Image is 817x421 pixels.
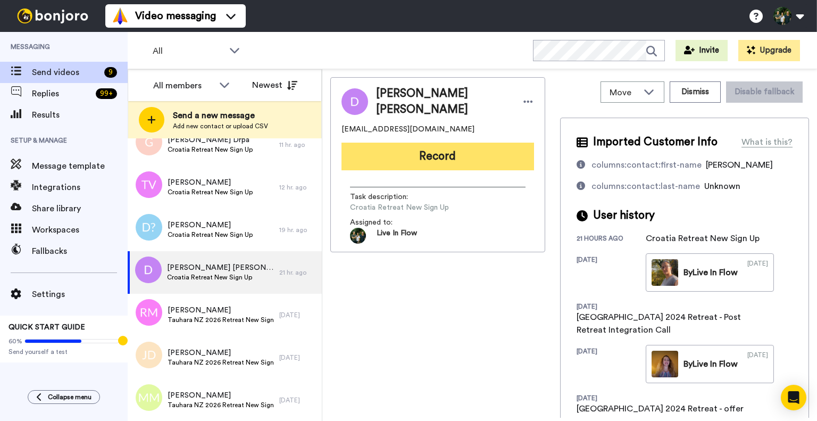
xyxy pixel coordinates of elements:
div: columns:contact:last-name [591,180,700,193]
span: Share library [32,202,128,215]
span: [PERSON_NAME] [168,348,274,358]
img: d.png [135,257,162,283]
span: Croatia Retreat New Sign Up [168,188,253,196]
div: [DATE] [279,353,316,362]
span: Settings [32,288,128,301]
span: Integrations [32,181,128,194]
img: mm.png [136,384,162,411]
span: All [153,45,224,57]
span: Send a new message [173,109,268,122]
a: ByLive In Flow[DATE] [646,345,774,383]
img: vm-color.svg [112,7,129,24]
button: Invite [676,40,728,61]
span: QUICK START GUIDE [9,324,85,331]
span: [EMAIL_ADDRESS][DOMAIN_NAME] [341,124,474,135]
span: [PERSON_NAME] [168,390,274,401]
span: [PERSON_NAME] [168,305,274,316]
div: Tooltip anchor [118,336,128,345]
span: Imported Customer Info [593,134,718,150]
div: [DATE] [279,396,316,405]
span: Croatia Retreat New Sign Up [168,145,253,154]
div: [DATE] [279,311,316,319]
img: bj-logo-header-white.svg [13,9,93,23]
div: [DATE] [577,302,646,311]
div: By Live In Flow [683,358,738,370]
span: [PERSON_NAME] [168,220,253,230]
div: Open Intercom Messenger [781,385,806,410]
img: Image of Danko Vekić [341,88,368,115]
div: What is this? [741,136,793,148]
span: Fallbacks [32,245,128,258]
span: Unknown [704,182,740,191]
div: 11 hr. ago [279,141,316,149]
span: Assigned to: [350,217,424,228]
span: Croatia Retreat New Sign Up [350,202,451,213]
span: Tauhara NZ 2026 Retreat New Sign Up [168,316,274,324]
a: ByLive In Flow[DATE] [646,253,774,292]
span: Live In Flow [377,228,417,244]
img: g.png [136,129,162,155]
span: Move [610,86,638,99]
span: 60% [9,337,22,345]
span: Send videos [32,66,100,79]
div: 21 hr. ago [279,268,316,277]
span: Croatia Retreat New Sign Up [167,273,274,282]
span: [PERSON_NAME] [706,161,773,169]
button: Dismiss [670,81,721,103]
span: Replies [32,87,91,100]
span: Croatia Retreat New Sign Up [168,230,253,239]
span: Tauhara NZ 2026 Retreat New Sign Up [168,358,274,367]
button: Collapse menu [28,390,100,404]
img: rm.png [136,299,162,326]
span: Task description : [350,192,424,202]
span: Message template [32,160,128,172]
span: Video messaging [135,9,216,23]
span: [PERSON_NAME] [168,177,253,188]
button: Record [341,143,534,170]
div: 99 + [96,88,117,99]
span: Collapse menu [48,393,91,401]
span: Results [32,109,128,121]
img: 4addd4c1-d884-46ee-9ca4-6144d2028672-thumb.jpg [652,351,678,377]
div: 19 hr. ago [279,226,316,234]
span: [PERSON_NAME] Drpa [168,135,253,145]
span: Workspaces [32,224,128,236]
div: All members [153,79,214,92]
div: 21 hours ago [577,234,646,245]
img: jd.png [136,342,162,368]
button: Upgrade [738,40,800,61]
span: [PERSON_NAME] [PERSON_NAME] [167,262,274,273]
img: 0d943135-5d5e-4e5e-b8b7-f9a5d3d10a15-1598330493.jpg [350,228,366,244]
div: 9 [104,67,117,78]
span: Add new contact or upload CSV [173,122,268,130]
div: [DATE] [747,351,768,377]
div: Croatia Retreat New Sign Up [646,232,760,245]
div: [DATE] [577,347,646,383]
div: [DATE] [747,259,768,286]
span: [PERSON_NAME] [PERSON_NAME] [376,86,512,118]
span: Send yourself a test [9,348,119,356]
div: [DATE] [577,255,646,292]
img: tv.png [136,171,162,198]
button: Disable fallback [726,81,803,103]
div: [GEOGRAPHIC_DATA] 2024 Retreat - Post Retreat Integration Call [577,311,747,336]
span: Tauhara NZ 2026 Retreat New Sign Up [168,401,274,409]
div: 12 hr. ago [279,183,316,192]
span: User history [593,208,655,224]
div: By Live In Flow [683,266,738,279]
img: avatar [136,214,162,241]
img: b8806d80-1611-44ea-abcf-c78819348fc2-thumb.jpg [652,259,678,286]
div: [DATE] [577,394,646,402]
div: columns:contact:first-name [591,159,702,171]
button: Newest [244,75,305,96]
